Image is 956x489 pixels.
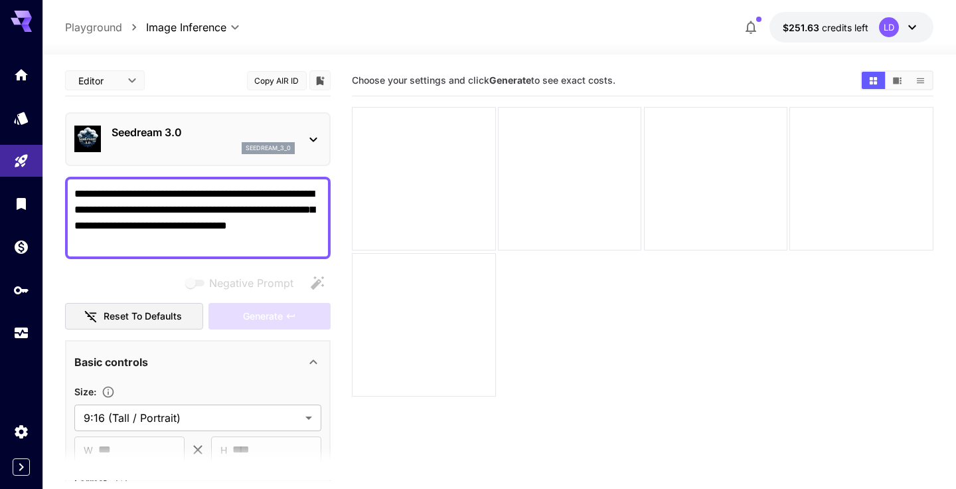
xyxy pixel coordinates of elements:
[65,19,122,35] a: Playground
[78,74,119,88] span: Editor
[13,195,29,212] div: Library
[822,22,868,33] span: credits left
[112,124,295,140] p: Seedream 3.0
[84,442,93,458] span: W
[13,110,29,126] div: Models
[13,66,29,83] div: Home
[247,71,307,90] button: Copy AIR ID
[13,325,29,342] div: Usage
[246,144,291,153] p: seedream_3_0
[96,385,120,399] button: Adjust the dimensions of the generated image by specifying its width and height in pixels, or sel...
[13,282,29,298] div: API Keys
[783,21,868,35] div: $251.62856
[879,17,899,37] div: LD
[65,303,203,330] button: Reset to defaults
[860,70,933,90] div: Show images in grid viewShow images in video viewShow images in list view
[13,423,29,440] div: Settings
[183,274,304,291] span: Negative prompts are not compatible with the selected model.
[862,72,885,89] button: Show images in grid view
[74,346,321,378] div: Basic controls
[783,22,822,33] span: $251.63
[13,458,30,476] button: Expand sidebar
[489,74,531,86] b: Generate
[769,12,933,43] button: $251.62856LD
[74,119,321,159] div: Seedream 3.0seedream_3_0
[65,19,146,35] nav: breadcrumb
[220,442,227,458] span: H
[13,153,29,169] div: Playground
[146,19,226,35] span: Image Inference
[314,72,326,88] button: Add to library
[909,72,932,89] button: Show images in list view
[74,354,148,370] p: Basic controls
[352,74,615,86] span: Choose your settings and click to see exact costs.
[84,410,300,426] span: 9:16 (Tall / Portrait)
[886,72,909,89] button: Show images in video view
[13,239,29,255] div: Wallet
[74,386,96,397] span: Size :
[209,275,293,291] span: Negative Prompt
